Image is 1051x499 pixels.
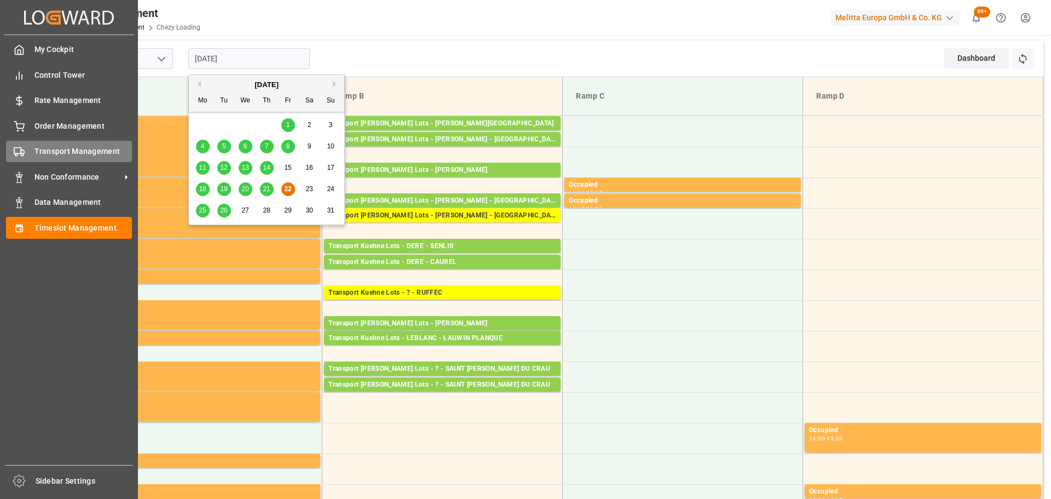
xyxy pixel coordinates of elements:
div: Choose Monday, August 25th, 2025 [196,204,210,217]
div: Occupied [88,486,316,497]
div: Choose Friday, August 15th, 2025 [281,161,295,175]
div: Mo [196,94,210,108]
div: Choose Saturday, August 9th, 2025 [303,140,316,153]
span: 22 [284,185,291,193]
div: Choose Saturday, August 2nd, 2025 [303,118,316,132]
a: Rate Management [6,90,132,111]
div: 13:30 [827,436,842,441]
div: Transport Kuehne Lots - DERE - CAUREL [328,257,556,268]
div: month 2025-08 [192,114,342,221]
div: Ramp D [812,86,1034,106]
div: Su [324,94,338,108]
button: Previous Month [194,81,201,87]
div: Occupied [88,333,316,344]
div: Transport [PERSON_NAME] Lots - [PERSON_NAME] [328,165,556,176]
div: - [585,191,586,196]
div: Th [260,94,274,108]
span: 20 [241,185,249,193]
div: Occupied [569,180,796,191]
div: Choose Friday, August 29th, 2025 [281,204,295,217]
span: 99+ [974,7,990,18]
span: Data Management [34,197,132,208]
div: Transport [PERSON_NAME] Lots - [PERSON_NAME][GEOGRAPHIC_DATA] [328,118,556,129]
span: 25 [199,207,206,214]
div: Choose Friday, August 1st, 2025 [281,118,295,132]
div: Fr [281,94,295,108]
div: Choose Thursday, August 14th, 2025 [260,161,274,175]
div: Choose Tuesday, August 19th, 2025 [217,182,231,196]
div: Choose Saturday, August 16th, 2025 [303,161,316,175]
span: 7 [265,142,269,150]
div: Sa [303,94,316,108]
div: - [825,436,827,441]
div: Choose Friday, August 8th, 2025 [281,140,295,153]
div: Choose Wednesday, August 27th, 2025 [239,204,252,217]
span: 5 [222,142,226,150]
div: Pallets: 2,TU: 671,City: [GEOGRAPHIC_DATA][PERSON_NAME],Arrival: [DATE] 00:00:00 [328,391,556,400]
span: 18 [199,185,206,193]
div: Choose Tuesday, August 26th, 2025 [217,204,231,217]
span: 3 [329,121,333,129]
div: 13:00 [809,436,825,441]
div: 09:30 [586,207,602,211]
div: Occupied [88,302,316,313]
div: Choose Thursday, August 7th, 2025 [260,140,274,153]
div: Occupied [88,394,316,405]
span: 11 [199,164,206,171]
span: 4 [201,142,205,150]
span: 6 [244,142,247,150]
span: 30 [305,207,313,214]
div: Occupied [809,425,1037,436]
a: Control Tower [6,64,132,85]
span: 17 [327,164,334,171]
div: Choose Monday, August 11th, 2025 [196,161,210,175]
div: Choose Sunday, August 17th, 2025 [324,161,338,175]
div: Dashboard [944,48,1009,68]
span: 12 [220,164,227,171]
div: Pallets: 4,TU: 128,City: [GEOGRAPHIC_DATA],Arrival: [DATE] 00:00:00 [328,329,556,339]
div: Choose Saturday, August 30th, 2025 [303,204,316,217]
div: [DATE] [189,79,344,90]
div: Choose Monday, August 4th, 2025 [196,140,210,153]
span: 26 [220,207,227,214]
span: Rate Management [34,95,132,106]
span: 14 [263,164,270,171]
div: Choose Sunday, August 3rd, 2025 [324,118,338,132]
span: Order Management [34,121,132,132]
div: Choose Sunday, August 10th, 2025 [324,140,338,153]
div: We [239,94,252,108]
span: 28 [263,207,270,214]
span: 29 [284,207,291,214]
div: Choose Thursday, August 28th, 2025 [260,204,274,217]
div: Ramp B [331,86,553,106]
div: Choose Thursday, August 21st, 2025 [260,182,274,196]
button: Melitta Europa GmbH & Co. KG [831,7,964,28]
div: Pallets: ,TU: 56,City: [GEOGRAPHIC_DATA],Arrival: [DATE] 00:00:00 [328,129,556,139]
div: Transport [PERSON_NAME] Lots - [PERSON_NAME] - [GEOGRAPHIC_DATA][PERSON_NAME] [328,196,556,207]
a: Timeslot Management [6,217,132,238]
input: DD-MM-YYYY [188,48,310,69]
button: Help Center [989,5,1013,30]
div: Choose Tuesday, August 5th, 2025 [217,140,231,153]
span: 31 [327,207,334,214]
span: Transport Management [34,146,132,157]
div: Ramp C [571,86,794,106]
div: Occupied [569,196,796,207]
div: Pallets: ,TU: 574,City: [GEOGRAPHIC_DATA],Arrival: [DATE] 00:00:00 [328,221,556,231]
div: Pallets: ,TU: 101,City: LAUWIN PLANQUE,Arrival: [DATE] 00:00:00 [328,344,556,353]
div: Choose Wednesday, August 6th, 2025 [239,140,252,153]
div: Choose Sunday, August 24th, 2025 [324,182,338,196]
span: 9 [308,142,311,150]
a: Order Management [6,115,132,136]
span: Sidebar Settings [36,475,134,487]
span: 8 [286,142,290,150]
div: Pallets: 1,TU: 5,City: [GEOGRAPHIC_DATA],Arrival: [DATE] 00:00:00 [328,145,556,154]
button: open menu [153,50,169,67]
div: Pallets: ,TU: 120,City: [GEOGRAPHIC_DATA][PERSON_NAME],Arrival: [DATE] 00:00:00 [328,207,556,216]
div: Occupied [88,364,316,375]
div: Occupied [88,456,316,467]
div: Occupied [88,272,316,283]
div: 09:15 [586,191,602,196]
span: 2 [308,121,311,129]
span: 21 [263,185,270,193]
